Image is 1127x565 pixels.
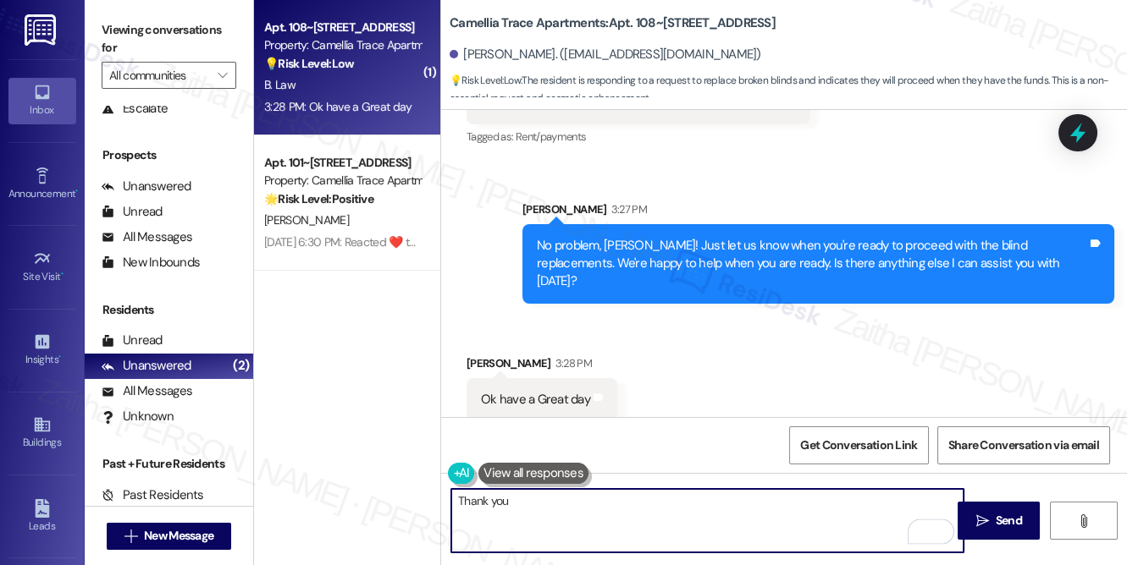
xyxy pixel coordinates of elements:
[800,436,917,454] span: Get Conversation Link
[450,72,1127,108] span: : The resident is responding to a request to replace broken blinds and indicates they will procee...
[264,19,421,36] div: Apt. 108~[STREET_ADDRESS]
[264,77,296,92] span: B. Law
[8,78,76,123] a: Inbox
[1077,514,1090,528] i: 
[25,14,59,46] img: ResiDesk Logo
[450,74,521,87] strong: 💡 Risk Level: Low
[264,212,349,228] span: [PERSON_NAME]
[102,357,191,375] div: Unanswered
[102,228,192,246] div: All Messages
[975,514,988,528] i: 
[264,36,421,54] div: Property: Camellia Trace Apartments
[8,327,76,373] a: Insights •
[102,203,163,221] div: Unread
[450,14,776,32] b: Camellia Trace Apartments: Apt. 108~[STREET_ADDRESS]
[102,17,236,62] label: Viewing conversations for
[522,200,1114,224] div: [PERSON_NAME]
[264,99,412,114] div: 3:28 PM: Ok have a Great day
[102,486,204,504] div: Past Residents
[85,301,253,319] div: Residents
[144,527,213,545] span: New Message
[102,382,192,400] div: All Messages
[451,489,964,552] textarea: To enrich screen reader interactions, please activate Accessibility in Grammarly extension settings
[102,332,163,349] div: Unread
[124,529,137,543] i: 
[8,410,76,456] a: Buildings
[264,154,421,172] div: Apt. 101~[STREET_ADDRESS]
[516,129,587,144] span: Rent/payments
[551,354,592,372] div: 3:28 PM
[607,200,647,218] div: 3:27 PM
[85,146,253,164] div: Prospects
[789,426,928,464] button: Get Conversation Link
[8,494,76,540] a: Leads
[102,408,174,425] div: Unknown
[264,234,671,250] div: [DATE] 6:30 PM: Reacted ❤️ to “[PERSON_NAME] (Camellia Trace Apartments): 😊”
[958,502,1040,540] button: Send
[264,191,373,206] strong: 🌟 Risk Level: Positive
[61,268,64,280] span: •
[218,69,227,82] i: 
[58,351,61,363] span: •
[102,178,191,195] div: Unanswered
[75,185,78,197] span: •
[948,436,1099,454] span: Share Conversation via email
[85,455,253,473] div: Past + Future Residents
[467,354,617,378] div: [PERSON_NAME]
[996,512,1022,529] span: Send
[102,100,168,118] div: Escalate
[467,124,810,149] div: Tagged as:
[229,353,253,379] div: (2)
[937,426,1110,464] button: Share Conversation via email
[8,244,76,290] a: Site Visit •
[264,56,354,71] strong: 💡 Risk Level: Low
[109,62,209,89] input: All communities
[450,46,761,63] div: [PERSON_NAME]. ([EMAIL_ADDRESS][DOMAIN_NAME])
[264,172,421,189] div: Property: Camellia Trace Apartments
[107,523,232,550] button: New Message
[102,254,200,272] div: New Inbounds
[481,391,590,409] div: Ok have a Great day
[537,237,1087,291] div: No problem, [PERSON_NAME]! Just let us know when you're ready to proceed with the blind replaceme...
